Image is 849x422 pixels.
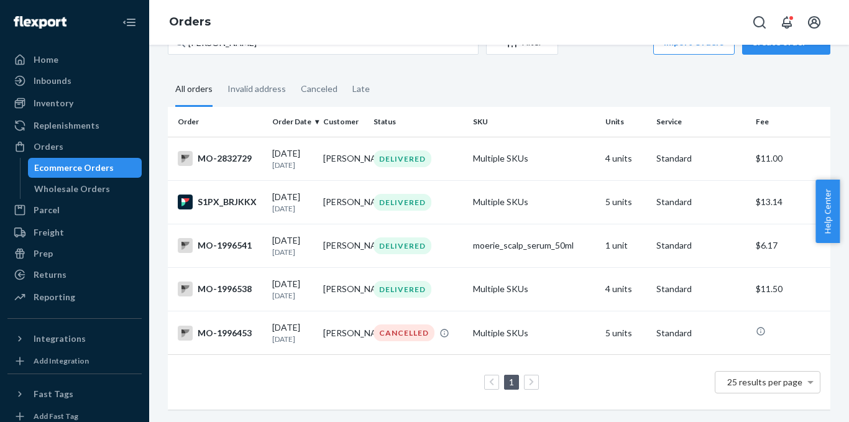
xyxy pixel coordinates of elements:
div: Integrations [34,333,86,345]
a: Freight [7,222,142,242]
a: Wholesale Orders [28,179,142,199]
p: Standard [656,283,746,295]
button: Help Center [815,180,840,243]
a: Reporting [7,287,142,307]
button: Close Navigation [117,10,142,35]
th: Status [369,107,468,137]
div: Fast Tags [34,388,73,400]
div: DELIVERED [374,194,431,211]
div: [DATE] [272,321,313,344]
td: Multiple SKUs [468,137,600,180]
td: 5 units [600,180,651,224]
div: [DATE] [272,191,313,214]
td: Multiple SKUs [468,180,600,224]
p: Standard [656,196,746,208]
p: [DATE] [272,334,313,344]
td: $13.14 [751,180,830,224]
a: Replenishments [7,116,142,135]
div: Late [352,73,370,105]
td: [PERSON_NAME] [318,224,369,267]
td: 5 units [600,311,651,355]
div: Invalid address [227,73,286,105]
p: Standard [656,327,746,339]
a: Orders [7,137,142,157]
th: Service [651,107,751,137]
a: Inventory [7,93,142,113]
th: Fee [751,107,830,137]
div: DELIVERED [374,237,431,254]
div: Parcel [34,204,60,216]
td: Multiple SKUs [468,311,600,355]
p: Standard [656,239,746,252]
td: $11.50 [751,267,830,311]
a: Inbounds [7,71,142,91]
a: Returns [7,265,142,285]
p: Standard [656,152,746,165]
button: Integrations [7,329,142,349]
div: Canceled [301,73,337,105]
div: MO-1996453 [178,326,262,341]
td: [PERSON_NAME] [318,267,369,311]
div: Replenishments [34,119,99,132]
div: Ecommerce Orders [34,162,114,174]
div: DELIVERED [374,281,431,298]
td: $6.17 [751,224,830,267]
div: MO-1996541 [178,238,262,253]
td: [PERSON_NAME] [318,180,369,224]
td: Multiple SKUs [468,267,600,311]
div: All orders [175,73,213,107]
a: Parcel [7,200,142,220]
div: MO-1996538 [178,282,262,296]
p: [DATE] [272,160,313,170]
div: Freight [34,226,64,239]
div: Prep [34,247,53,260]
a: Prep [7,244,142,264]
p: [DATE] [272,247,313,257]
div: MO-2832729 [178,151,262,166]
div: DELIVERED [374,150,431,167]
a: Ecommerce Orders [28,158,142,178]
div: Wholesale Orders [34,183,110,195]
span: 25 results per page [727,377,802,387]
div: Customer [323,116,364,127]
th: Order Date [267,107,318,137]
th: SKU [468,107,600,137]
button: Open notifications [774,10,799,35]
img: Flexport logo [14,16,67,29]
a: Orders [169,15,211,29]
a: Add Integration [7,354,142,369]
div: Add Integration [34,355,89,366]
button: Open Search Box [747,10,772,35]
div: Inbounds [34,75,71,87]
td: 1 unit [600,224,651,267]
td: 4 units [600,267,651,311]
p: [DATE] [272,203,313,214]
a: Home [7,50,142,70]
div: Inventory [34,97,73,109]
td: 4 units [600,137,651,180]
div: S1PX_BRJKKX [178,195,262,209]
th: Order [168,107,267,137]
div: [DATE] [272,234,313,257]
div: Orders [34,140,63,153]
td: [PERSON_NAME] [318,137,369,180]
button: Open account menu [802,10,827,35]
div: [DATE] [272,278,313,301]
div: moerie_scalp_serum_50ml [473,239,595,252]
td: [PERSON_NAME] [318,311,369,355]
div: Home [34,53,58,66]
div: Reporting [34,291,75,303]
th: Units [600,107,651,137]
a: Page 1 is your current page [507,377,516,387]
button: Fast Tags [7,384,142,404]
ol: breadcrumbs [159,4,221,40]
p: [DATE] [272,290,313,301]
div: CANCELLED [374,324,434,341]
div: Add Fast Tag [34,411,78,421]
div: [DATE] [272,147,313,170]
div: Returns [34,268,67,281]
td: $11.00 [751,137,830,180]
